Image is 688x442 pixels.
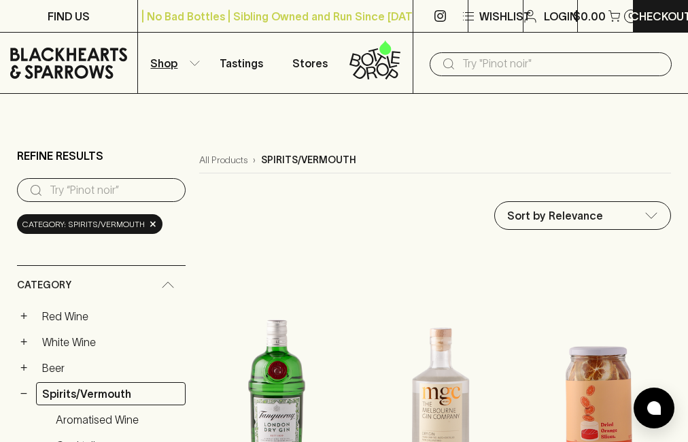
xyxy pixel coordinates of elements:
div: Sort by Relevance [495,202,670,229]
p: $0.00 [573,8,606,24]
button: + [17,361,31,375]
p: Stores [292,55,328,71]
input: Try "Pinot noir" [462,53,661,75]
p: 0 [628,12,634,20]
p: Shop [150,55,177,71]
div: Category [17,266,186,305]
button: Shop [138,33,207,93]
button: − [17,387,31,401]
a: Tastings [207,33,275,93]
a: All Products [199,153,247,167]
a: Red Wine [36,305,186,328]
span: Category [17,277,71,294]
a: White Wine [36,330,186,354]
p: spirits/vermouth [261,153,356,167]
p: FIND US [48,8,90,24]
a: Stores [275,33,344,93]
p: Login [544,8,578,24]
button: + [17,335,31,349]
span: × [149,217,157,231]
button: + [17,309,31,323]
img: bubble-icon [647,401,661,415]
p: Sort by Relevance [507,207,603,224]
p: Tastings [220,55,263,71]
a: Beer [36,356,186,379]
a: Spirits/Vermouth [36,382,186,405]
span: Category: spirits/vermouth [22,218,145,231]
a: Aromatised Wine [50,408,186,431]
p: Refine Results [17,148,103,164]
p: › [253,153,256,167]
p: Wishlist [479,8,531,24]
input: Try “Pinot noir” [50,180,175,201]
